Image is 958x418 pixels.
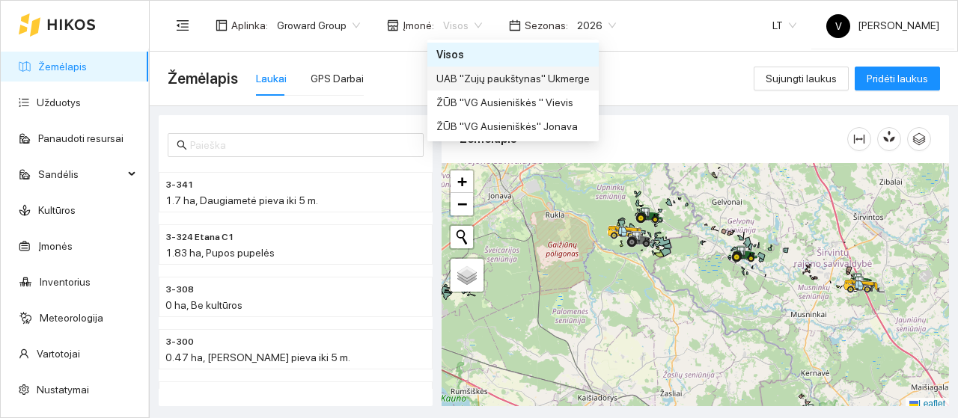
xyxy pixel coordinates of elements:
a: Nustatymai [37,384,89,396]
a: Kultūros [38,204,76,216]
a: Meteorologija [40,312,103,324]
div: ŽŪB "VG Ausieniškės" Jonava [427,114,599,138]
span: V [835,14,842,38]
span: Sujungti laukus [766,70,837,87]
a: Vartotojai [37,348,80,360]
span: Įmonė : [403,17,434,34]
div: ŽŪB "VG Ausieniškės " Vievis [427,90,599,114]
a: Zoom in [451,170,473,193]
span: 3-303 [165,387,194,402]
a: Inventorius [40,276,91,288]
span: Žemėlapis [168,67,238,90]
span: calendar [509,19,521,31]
div: Laukai [256,70,287,87]
a: Žemėlapis [38,61,87,73]
span: 0.47 ha, [PERSON_NAME] pieva iki 5 m. [165,351,350,363]
span: Sandėlis [38,159,123,189]
span: Visos [443,14,482,37]
span: menu-fold [176,19,189,32]
span: − [457,194,467,213]
div: UAB "Zujų paukštynas" Ukmerge [436,70,590,87]
span: search [177,140,187,150]
span: 3-308 [165,283,194,297]
span: 3-300 [165,335,194,349]
span: [PERSON_NAME] [826,19,939,31]
span: 1.83 ha, Pupos pupelės [165,247,275,259]
a: Įmonės [38,240,73,252]
span: Sezonas : [525,17,568,34]
a: Pridėti laukus [855,73,940,84]
a: Sujungti laukus [754,73,849,84]
a: Užduotys [37,96,81,108]
button: column-width [847,127,871,151]
div: ŽŪB "VG Ausieniškės" Jonava [436,118,590,135]
span: LT [772,14,796,37]
span: 2026 [577,14,616,37]
button: Initiate a new search [451,226,473,248]
span: 3-341 [165,178,194,192]
span: Pridėti laukus [867,70,928,87]
span: 1.7 ha, Daugiametė pieva iki 5 m. [165,194,318,206]
span: + [457,172,467,191]
button: menu-fold [168,10,198,40]
div: Žemėlapis [460,117,847,160]
div: ŽŪB "VG Ausieniškės " Vievis [436,94,590,111]
span: 0 ha, Be kultūros [165,299,242,311]
a: Panaudoti resursai [38,132,123,144]
input: Paieška [190,137,415,153]
div: Visos [436,46,590,63]
a: Layers [451,259,483,292]
span: 3-324 Etana C1 [165,230,234,245]
span: column-width [848,133,870,145]
a: Leaflet [909,399,945,409]
div: UAB "Zujų paukštynas" Ukmerge [427,67,599,90]
div: GPS Darbai [311,70,364,87]
span: Aplinka : [231,17,268,34]
span: Groward Group [277,14,360,37]
button: Sujungti laukus [754,67,849,90]
span: layout [216,19,228,31]
div: Visos [427,43,599,67]
button: Pridėti laukus [855,67,940,90]
a: Zoom out [451,193,473,215]
span: shop [387,19,399,31]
